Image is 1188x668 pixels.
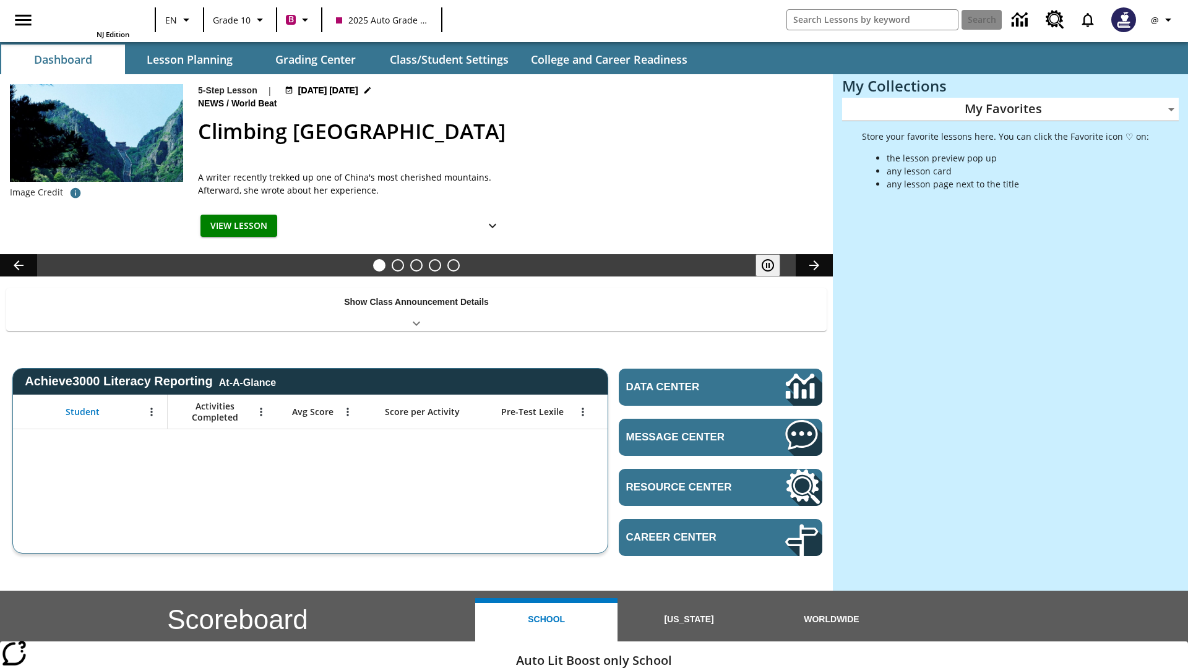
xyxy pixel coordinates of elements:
button: Open Menu [252,403,270,421]
li: the lesson preview pop up [887,152,1149,165]
button: Open side menu [5,2,41,38]
span: News [198,97,226,111]
span: Pre-Test Lexile [501,406,564,417]
button: Lesson carousel, Next [796,254,833,276]
span: Resource Center [626,481,748,494]
span: [DATE] [DATE] [298,84,358,97]
button: Dashboard [1,45,125,74]
div: My Favorites [842,98,1179,121]
button: Worldwide [760,598,903,641]
button: View Lesson [200,215,277,238]
span: 2025 Auto Grade 10 [336,14,428,27]
span: B [288,12,294,27]
a: Resource Center, Will open in new tab [619,469,822,506]
span: Achieve3000 Literacy Reporting [25,374,276,388]
span: Score per Activity [385,406,460,417]
p: Store your favorite lessons here. You can click the Favorite icon ♡ on: [862,130,1149,143]
h2: Climbing Mount Tai [198,116,818,147]
button: Pause [755,254,780,276]
a: Resource Center, Will open in new tab [1038,3,1072,36]
span: NJ Edition [97,30,129,39]
span: @ [1151,14,1159,27]
img: 6000 stone steps to climb Mount Tai in Chinese countryside [10,84,183,182]
div: Home [49,4,129,39]
button: Class/Student Settings [380,45,519,74]
span: Student [66,406,100,417]
button: Open Menu [338,403,357,421]
button: Boost Class color is violet red. Change class color [281,9,317,31]
button: Slide 3 Pre-release lesson [410,259,423,272]
a: Data Center [1004,3,1038,37]
button: Grading Center [254,45,377,74]
button: College and Career Readiness [521,45,697,74]
li: any lesson page next to the title [887,178,1149,191]
button: Select a new avatar [1104,4,1143,36]
button: [US_STATE] [618,598,760,641]
span: EN [165,14,177,27]
button: Profile/Settings [1143,9,1183,31]
h3: My Collections [842,77,1179,95]
a: Notifications [1072,4,1104,36]
span: Avg Score [292,406,334,417]
span: World Beat [231,97,280,111]
li: any lesson card [887,165,1149,178]
button: Open Menu [142,403,161,421]
button: Slide 1 Climbing Mount Tai [373,259,385,272]
button: Open Menu [574,403,592,421]
a: Home [49,5,129,30]
button: Show Details [480,215,505,238]
div: At-A-Glance [219,375,276,388]
a: Career Center [619,519,822,556]
span: | [267,84,272,97]
div: A writer recently trekked up one of China's most cherished mountains. Afterward, she wrote about ... [198,171,507,197]
button: Credit for photo and all related images: Public Domain/Charlie Fong [63,182,88,204]
img: Avatar [1111,7,1136,32]
span: Message Center [626,431,748,443]
p: Show Class Announcement Details [344,296,489,309]
button: Jul 22 - Jun 30 Choose Dates [282,84,374,97]
span: Grade 10 [213,14,251,27]
button: Slide 5 Remembering Justice O'Connor [447,259,460,272]
button: School [475,598,618,641]
button: Grade: Grade 10, Select a grade [208,9,272,31]
a: Message Center [619,419,822,456]
p: Image Credit [10,186,63,199]
span: / [226,98,229,108]
button: Slide 4 Career Lesson [429,259,441,272]
span: Career Center [626,531,748,544]
input: search field [787,10,958,30]
span: Activities Completed [174,401,256,423]
button: Language: EN, Select a language [160,9,199,31]
div: Show Class Announcement Details [6,288,827,331]
a: Data Center [619,369,822,406]
span: Data Center [626,381,743,393]
div: Pause [755,254,793,276]
p: 5-Step Lesson [198,84,257,97]
button: Slide 2 Defining Our Government's Purpose [392,259,404,272]
button: Lesson Planning [127,45,251,74]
